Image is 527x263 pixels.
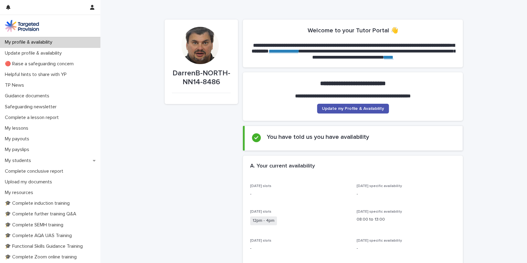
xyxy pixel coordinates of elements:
[322,106,384,111] span: Update my Profile & Availability
[2,243,88,249] p: 🎓 Functional Skills Guidance Training
[2,200,75,206] p: 🎓 Complete induction training
[357,245,456,252] p: -
[2,158,36,164] p: My students
[308,27,398,34] h2: Welcome to your Tutor Portal 👋
[2,211,81,217] p: 🎓 Complete further training Q&A
[2,82,29,88] p: TP News
[250,210,271,214] span: [DATE] slots
[2,125,33,131] p: My lessons
[357,239,402,243] span: [DATE] specific availability
[317,104,389,113] a: Update my Profile & Availability
[357,210,402,214] span: [DATE] specific availability
[2,147,34,153] p: My payslips
[357,184,402,188] span: [DATE] specific availability
[2,233,77,239] p: 🎓 Complete AQA UAS Training
[267,133,369,141] h2: You have told us you have availability
[2,136,34,142] p: My payouts
[5,20,39,32] img: M5nRWzHhSzIhMunXDL62
[2,179,57,185] p: Upload my documents
[2,72,72,77] p: Helpful hints to share with YP
[2,254,82,260] p: 🎓 Complete Zoom online training
[250,184,271,188] span: [DATE] slots
[2,222,68,228] p: 🎓 Complete SEMH training
[2,168,68,174] p: Complete conclusive report
[250,239,271,243] span: [DATE] slots
[250,216,277,225] span: 12pm - 4pm
[2,93,54,99] p: Guidance documents
[357,216,456,223] p: 08:00 to 13:00
[2,115,64,121] p: Complete a lesson report
[172,69,231,87] p: DarrenB-NORTH-NN14-8486
[2,39,57,45] p: My profile & availability
[357,191,456,197] p: -
[2,50,67,56] p: Update profile & availability
[2,104,61,110] p: Safeguarding newsletter
[250,163,315,170] h2: A. Your current availability
[2,61,79,67] p: 🔴 Raise a safeguarding concern
[250,191,349,197] p: -
[250,245,349,252] p: -
[2,190,38,196] p: My resources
